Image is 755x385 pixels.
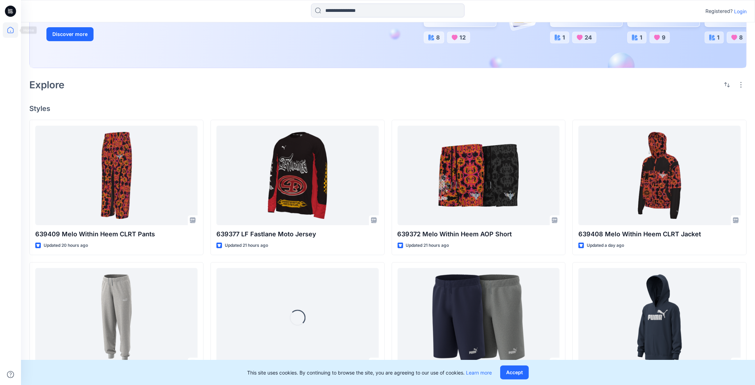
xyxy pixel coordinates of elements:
[247,369,492,376] p: This site uses cookies. By continuing to browse the site, you are agreeing to our use of cookies.
[35,126,198,225] a: 639409 Melo Within Heem CLRT Pants
[29,104,747,113] h4: Styles
[466,370,492,376] a: Learn more
[734,8,747,15] p: Login
[46,27,94,41] button: Discover more
[500,365,529,379] button: Accept
[225,242,268,249] p: Updated 21 hours ago
[578,229,741,239] p: 639408 Melo Within Heem CLRT Jacket
[406,242,449,249] p: Updated 21 hours ago
[44,242,88,249] p: Updated 20 hours ago
[578,268,741,368] a: 696010 ESS Logo Full-Zip Hoodie FL b
[29,79,65,90] h2: Explore
[398,126,560,225] a: 639372 Melo Within Heem AOP Short
[216,229,379,239] p: 639377 LF Fastlane Moto Jersey
[398,229,560,239] p: 639372 Melo Within Heem AOP Short
[35,229,198,239] p: 639409 Melo Within Heem CLRT Pants
[216,126,379,225] a: 639377 LF Fastlane Moto Jersey
[46,27,203,41] a: Discover more
[398,268,560,368] a: 696012 ESS Small Logo Short TR 9” b
[705,7,733,15] p: Registered?
[578,126,741,225] a: 639408 Melo Within Heem CLRT Jacket
[35,268,198,368] a: 696021 ESS Logo Sweatpants FL cl g
[587,242,624,249] p: Updated a day ago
